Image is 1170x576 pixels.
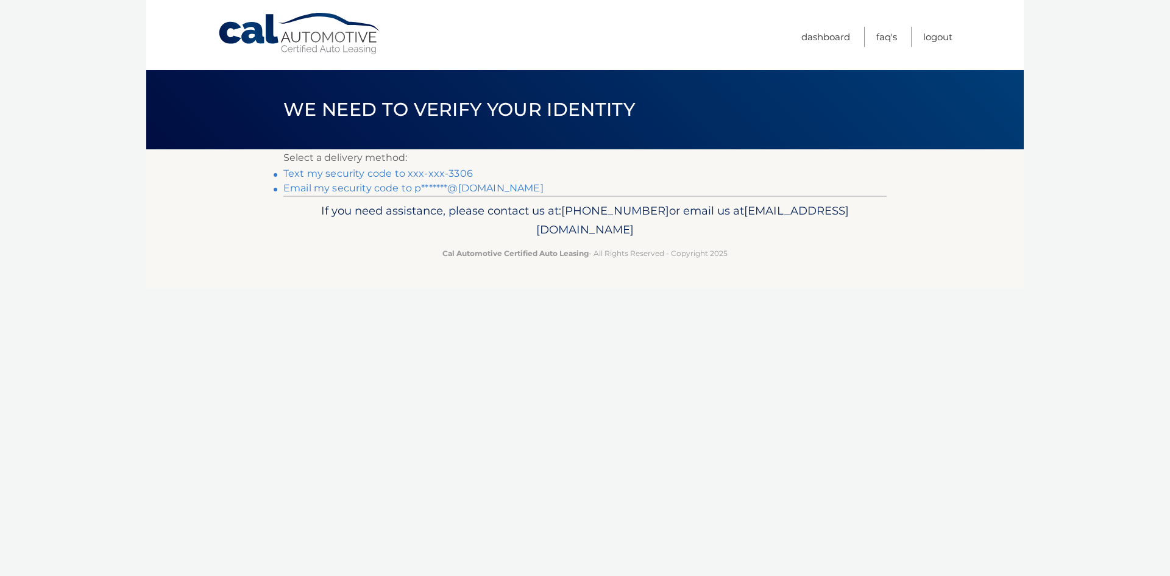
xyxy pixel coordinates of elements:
[283,168,473,179] a: Text my security code to xxx-xxx-3306
[283,149,887,166] p: Select a delivery method:
[876,27,897,47] a: FAQ's
[291,201,879,240] p: If you need assistance, please contact us at: or email us at
[283,98,635,121] span: We need to verify your identity
[283,182,544,194] a: Email my security code to p*******@[DOMAIN_NAME]
[561,204,669,218] span: [PHONE_NUMBER]
[218,12,382,55] a: Cal Automotive
[291,247,879,260] p: - All Rights Reserved - Copyright 2025
[801,27,850,47] a: Dashboard
[442,249,589,258] strong: Cal Automotive Certified Auto Leasing
[923,27,952,47] a: Logout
